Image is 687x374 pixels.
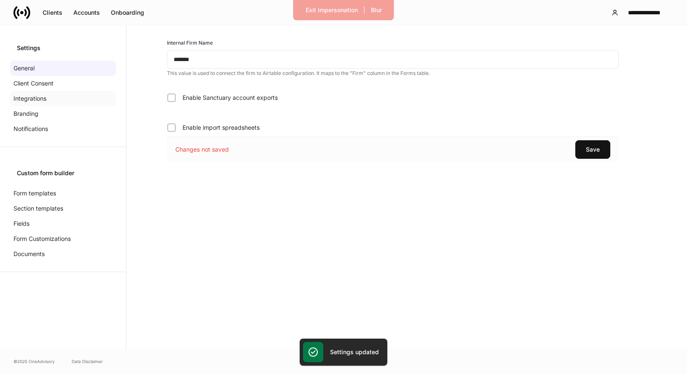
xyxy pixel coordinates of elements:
div: Custom form builder [17,169,109,177]
a: Client Consent [10,76,116,91]
button: Onboarding [105,6,150,19]
p: Client Consent [13,79,54,88]
p: Documents [13,250,45,258]
div: Blur [371,7,382,13]
div: Save [586,147,600,152]
h6: Internal Firm Name [167,39,213,47]
p: Changes not saved [175,145,229,154]
span: Enable Sanctuary account exports [182,93,278,102]
button: Blur [365,3,387,17]
h5: Settings updated [330,348,379,356]
p: This value is used to connect the firm to Airtable configuration. It maps to the "Firm" column in... [167,70,619,77]
a: Notifications [10,121,116,136]
p: Section templates [13,204,63,213]
p: Form Customizations [13,235,71,243]
a: Documents [10,246,116,262]
a: Form Customizations [10,231,116,246]
button: Exit Impersonation [300,3,363,17]
p: General [13,64,35,72]
span: Enable import spreadsheets [182,123,260,132]
a: General [10,61,116,76]
a: Integrations [10,91,116,106]
a: Branding [10,106,116,121]
a: Fields [10,216,116,231]
span: © 2025 OneAdvisory [13,358,55,365]
a: Section templates [10,201,116,216]
div: Settings [17,44,109,52]
p: Branding [13,110,38,118]
div: Exit Impersonation [306,7,358,13]
a: Data Disclaimer [72,358,103,365]
button: Save [575,140,610,159]
a: Form templates [10,186,116,201]
p: Fields [13,219,30,228]
div: Clients [43,10,62,16]
p: Notifications [13,125,48,133]
p: Form templates [13,189,56,198]
button: Accounts [68,6,105,19]
button: Clients [37,6,68,19]
div: Accounts [73,10,100,16]
p: Integrations [13,94,46,103]
div: Onboarding [111,10,144,16]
